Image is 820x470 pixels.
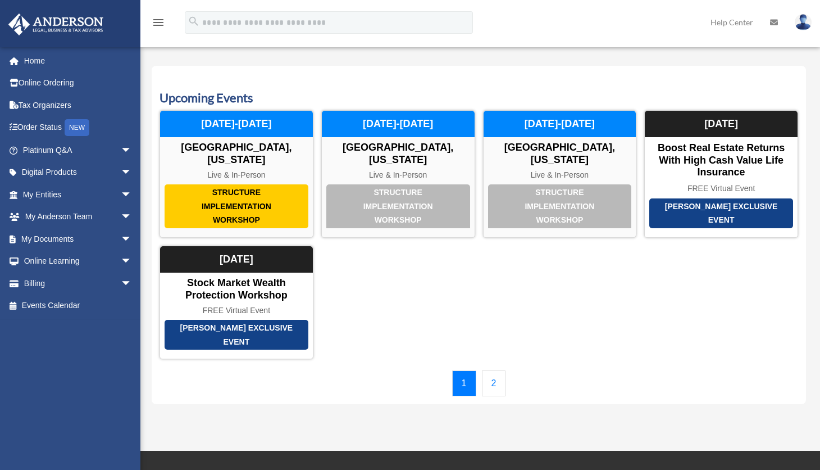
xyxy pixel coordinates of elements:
span: arrow_drop_down [121,228,143,251]
a: Billingarrow_drop_down [8,272,149,295]
div: Structure Implementation Workshop [326,184,470,228]
a: Structure Implementation Workshop [GEOGRAPHIC_DATA], [US_STATE] Live & In-Person [DATE]-[DATE] [321,110,475,238]
a: Events Calendar [8,295,143,317]
span: arrow_drop_down [121,206,143,229]
h3: Upcoming Events [160,89,798,107]
a: My Documentsarrow_drop_down [8,228,149,250]
div: Live & In-Person [160,170,313,180]
a: My Entitiesarrow_drop_down [8,183,149,206]
div: [GEOGRAPHIC_DATA], [US_STATE] [484,142,636,166]
div: [DATE]-[DATE] [322,111,475,138]
span: arrow_drop_down [121,161,143,184]
div: Live & In-Person [322,170,475,180]
div: Boost Real Estate Returns with High Cash Value Life Insurance [645,142,798,179]
i: search [188,15,200,28]
div: [DATE] [160,246,313,273]
a: 1 [452,370,476,396]
a: 2 [482,370,506,396]
div: Structure Implementation Workshop [165,184,308,228]
a: Home [8,49,149,72]
img: Anderson Advisors Platinum Portal [5,13,107,35]
div: Structure Implementation Workshop [488,184,632,228]
a: Structure Implementation Workshop [GEOGRAPHIC_DATA], [US_STATE] Live & In-Person [DATE]-[DATE] [483,110,637,238]
a: Order StatusNEW [8,116,149,139]
div: FREE Virtual Event [160,306,313,315]
a: [PERSON_NAME] Exclusive Event Stock Market Wealth Protection Workshop FREE Virtual Event [DATE] [160,246,313,359]
span: arrow_drop_down [121,139,143,162]
div: [DATE]-[DATE] [484,111,636,138]
a: Platinum Q&Aarrow_drop_down [8,139,149,161]
a: Online Learningarrow_drop_down [8,250,149,273]
a: Online Ordering [8,72,149,94]
div: Stock Market Wealth Protection Workshop [160,277,313,301]
a: menu [152,20,165,29]
div: [GEOGRAPHIC_DATA], [US_STATE] [322,142,475,166]
div: Live & In-Person [484,170,636,180]
a: Structure Implementation Workshop [GEOGRAPHIC_DATA], [US_STATE] Live & In-Person [DATE]-[DATE] [160,110,313,238]
div: [PERSON_NAME] Exclusive Event [165,320,308,350]
div: [PERSON_NAME] Exclusive Event [649,198,793,228]
a: Digital Productsarrow_drop_down [8,161,149,184]
img: User Pic [795,14,812,30]
span: arrow_drop_down [121,272,143,295]
a: Tax Organizers [8,94,149,116]
div: [DATE]-[DATE] [160,111,313,138]
div: FREE Virtual Event [645,184,798,193]
div: [GEOGRAPHIC_DATA], [US_STATE] [160,142,313,166]
span: arrow_drop_down [121,250,143,273]
span: arrow_drop_down [121,183,143,206]
a: My Anderson Teamarrow_drop_down [8,206,149,228]
i: menu [152,16,165,29]
div: NEW [65,119,89,136]
div: [DATE] [645,111,798,138]
a: [PERSON_NAME] Exclusive Event Boost Real Estate Returns with High Cash Value Life Insurance FREE ... [644,110,798,238]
